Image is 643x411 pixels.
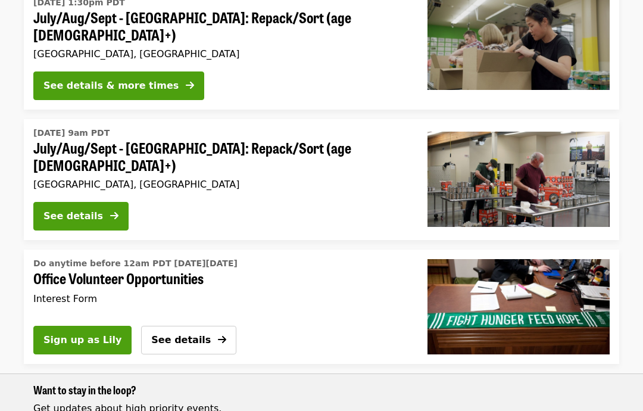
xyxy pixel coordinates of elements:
i: arrow-right icon [110,210,118,222]
div: See details & more times [43,79,179,93]
span: July/Aug/Sept - [GEOGRAPHIC_DATA]: Repack/Sort (age [DEMOGRAPHIC_DATA]+) [33,9,408,43]
div: See details [43,209,103,223]
div: [GEOGRAPHIC_DATA], [GEOGRAPHIC_DATA] [33,179,408,190]
button: See details [33,202,129,231]
i: arrow-right icon [218,334,226,345]
span: Sign up as Lily [43,333,121,347]
span: July/Aug/Sept - [GEOGRAPHIC_DATA]: Repack/Sort (age [DEMOGRAPHIC_DATA]+) [33,139,408,174]
span: Office Volunteer Opportunities [33,270,399,287]
span: Want to stay in the loop? [33,382,136,397]
span: Do anytime before 12am PDT [DATE][DATE] [33,259,238,268]
img: Office Volunteer Opportunities organized by Oregon Food Bank [427,259,610,354]
span: Interest Form [33,293,97,304]
div: [GEOGRAPHIC_DATA], [GEOGRAPHIC_DATA] [33,48,408,60]
i: arrow-right icon [186,80,194,91]
button: Sign up as Lily [33,326,132,354]
a: See details for "July/Aug/Sept - Portland: Repack/Sort (age 16+)" [24,119,619,240]
button: See details & more times [33,71,204,100]
a: See details for "Office Volunteer Opportunities" [33,254,399,311]
button: See details [141,326,236,354]
img: July/Aug/Sept - Portland: Repack/Sort (age 16+) organized by Oregon Food Bank [427,132,610,227]
time: [DATE] 9am PDT [33,127,110,139]
a: Office Volunteer Opportunities [418,250,619,364]
span: See details [151,334,211,345]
